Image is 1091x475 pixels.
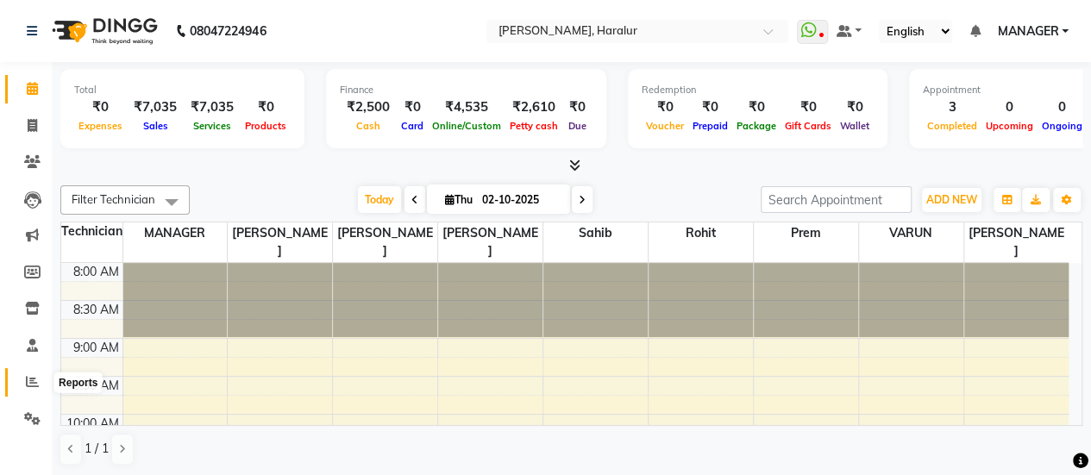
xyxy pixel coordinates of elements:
[923,120,981,132] span: Completed
[688,97,732,117] div: ₹0
[923,97,981,117] div: 3
[441,193,477,206] span: Thu
[505,97,562,117] div: ₹2,610
[997,22,1058,41] span: MANAGER
[964,222,1069,262] span: [PERSON_NAME]
[189,120,235,132] span: Services
[74,83,291,97] div: Total
[428,97,505,117] div: ₹4,535
[333,222,437,262] span: [PERSON_NAME]
[642,83,874,97] div: Redemption
[428,120,505,132] span: Online/Custom
[836,97,874,117] div: ₹0
[397,97,428,117] div: ₹0
[1038,120,1087,132] span: Ongoing
[139,120,172,132] span: Sales
[505,120,562,132] span: Petty cash
[477,187,563,213] input: 2025-10-02
[123,222,228,244] span: MANAGER
[732,97,781,117] div: ₹0
[54,372,102,393] div: Reports
[74,120,127,132] span: Expenses
[562,97,593,117] div: ₹0
[241,120,291,132] span: Products
[564,120,591,132] span: Due
[688,120,732,132] span: Prepaid
[754,222,858,244] span: Prem
[781,120,836,132] span: Gift Cards
[61,222,122,241] div: Technician
[70,339,122,357] div: 9:00 AM
[922,188,981,212] button: ADD NEW
[340,83,593,97] div: Finance
[72,192,155,206] span: Filter Technician
[1038,97,1087,117] div: 0
[926,193,977,206] span: ADD NEW
[732,120,781,132] span: Package
[63,415,122,433] div: 10:00 AM
[74,97,127,117] div: ₹0
[397,120,428,132] span: Card
[340,97,397,117] div: ₹2,500
[228,222,332,262] span: [PERSON_NAME]
[649,222,753,244] span: rohit
[859,222,963,244] span: VARUN
[184,97,241,117] div: ₹7,035
[642,97,688,117] div: ₹0
[44,7,162,55] img: logo
[85,440,109,458] span: 1 / 1
[127,97,184,117] div: ₹7,035
[352,120,385,132] span: Cash
[241,97,291,117] div: ₹0
[761,186,912,213] input: Search Appointment
[543,222,648,244] span: sahib
[438,222,542,262] span: [PERSON_NAME]
[836,120,874,132] span: Wallet
[358,186,401,213] span: Today
[70,263,122,281] div: 8:00 AM
[70,301,122,319] div: 8:30 AM
[190,7,266,55] b: 08047224946
[642,120,688,132] span: Voucher
[981,120,1038,132] span: Upcoming
[981,97,1038,117] div: 0
[781,97,836,117] div: ₹0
